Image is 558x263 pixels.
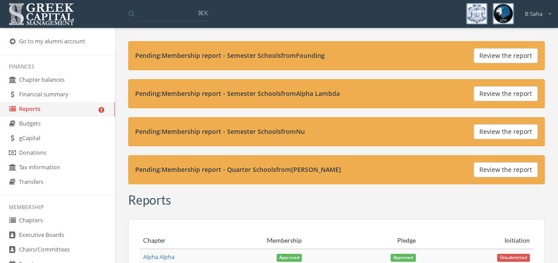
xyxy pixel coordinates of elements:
[197,8,208,17] span: ⌘K
[135,127,305,136] strong: Pending: Membership report - Semester Schools from Nu
[474,86,538,101] button: Review the report
[143,253,175,261] a: Alpha Alpha
[143,236,188,245] div: Chapter
[128,193,171,207] h3: Reports
[277,254,302,262] span: Approved
[135,89,340,98] strong: Pending: Membership report - Semester Schools from Alpha Lambda
[277,253,302,261] a: Approved
[423,236,530,245] div: Initiation
[474,124,538,139] button: Review the report
[474,48,538,63] button: Review the report
[474,162,538,177] button: Review the report
[391,254,416,262] span: Approved
[497,254,530,262] span: Unsubmitted
[391,253,416,261] a: Approved
[135,165,341,174] strong: Pending: Membership report - Quarter Schools from [PERSON_NAME]
[135,51,325,60] strong: Pending: Membership report - Semester Schools from Founding
[195,236,302,245] div: Membership
[519,3,551,18] div: B Saha
[497,253,530,261] a: Unsubmitted
[525,10,543,18] span: B Saha
[309,236,416,245] div: Pledge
